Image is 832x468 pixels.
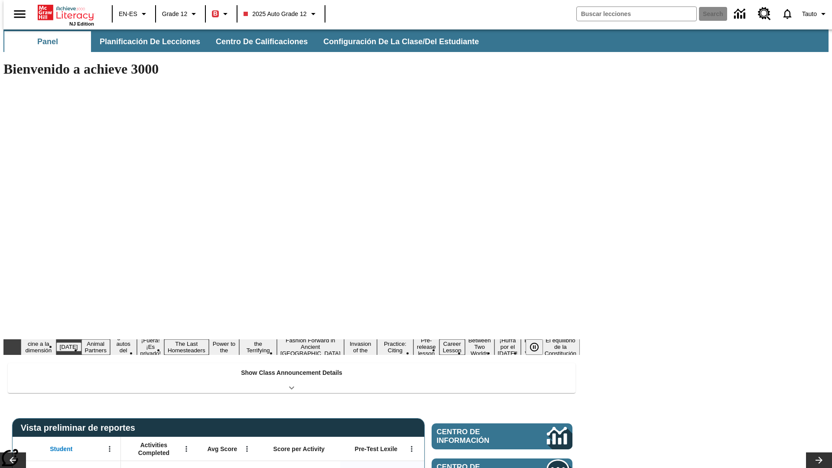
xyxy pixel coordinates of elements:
button: Centro de calificaciones [209,31,315,52]
span: Score per Activity [273,445,325,453]
a: Centro de información [432,423,572,449]
span: Vista preliminar de reportes [21,423,140,433]
button: Slide 10 The Invasion of the Free CD [344,333,377,361]
button: Slide 14 Between Two Worlds [465,336,494,358]
p: Show Class Announcement Details [241,368,342,377]
button: Pausar [526,339,543,355]
button: Abrir menú [405,442,418,455]
span: B [213,8,218,19]
button: Class: 2025 Auto Grade 12, Selecciona una clase [240,6,322,22]
button: Abrir menú [180,442,193,455]
input: search field [577,7,696,21]
button: Slide 16 Point of View [521,336,541,358]
button: Slide 7 Solar Power to the People [209,333,240,361]
button: Panel [4,31,91,52]
button: Carrusel de lecciones, seguir [806,452,832,468]
button: Slide 6 The Last Homesteaders [164,339,209,355]
span: Tauto [802,10,817,19]
button: Slide 1 Llevar el cine a la dimensión X [21,333,56,361]
a: Centro de información [729,2,753,26]
h1: Bienvenido a achieve 3000 [3,61,580,77]
div: Subbarra de navegación [3,31,487,52]
span: EN-ES [119,10,137,19]
a: Portada [38,4,94,21]
button: Slide 12 Pre-release lesson [413,336,439,358]
div: Subbarra de navegación [3,29,829,52]
button: Language: EN-ES, Selecciona un idioma [115,6,153,22]
button: Planificación de lecciones [93,31,207,52]
button: Abrir el menú lateral [7,1,32,27]
button: Configuración de la clase/del estudiante [316,31,486,52]
button: Slide 11 Mixed Practice: Citing Evidence [377,333,413,361]
button: Slide 9 Fashion Forward in Ancient Rome [277,336,344,358]
button: Slide 17 El equilibrio de la Constitución [541,336,580,358]
button: Slide 8 Attack of the Terrifying Tomatoes [239,333,277,361]
span: NJ Edition [69,21,94,26]
div: Portada [38,3,94,26]
button: Slide 15 ¡Hurra por el Día de la Constitución! [494,336,521,358]
span: 2025 Auto Grade 12 [244,10,306,19]
span: Grade 12 [162,10,187,19]
span: Pre-Test Lexile [355,445,398,453]
button: Boost El color de la clase es rojo. Cambiar el color de la clase. [208,6,234,22]
button: Slide 5 ¡Fuera! ¡Es privado! [137,336,164,358]
button: Abrir menú [240,442,253,455]
a: Centro de recursos, Se abrirá en una pestaña nueva. [753,2,776,26]
button: Slide 3 Animal Partners [81,339,110,355]
button: Slide 2 Día del Trabajo [56,342,81,351]
span: Centro de información [437,428,518,445]
button: Perfil/Configuración [799,6,832,22]
span: Avg Score [207,445,237,453]
div: Show Class Announcement Details [8,363,575,393]
button: Slide 4 ¿Los autos del futuro? [110,333,137,361]
button: Abrir menú [103,442,116,455]
a: Notificaciones [776,3,799,25]
div: Pausar [526,339,552,355]
span: Student [50,445,72,453]
button: Slide 13 Career Lesson [439,339,465,355]
span: Activities Completed [125,441,182,457]
button: Grado: Grade 12, Elige un grado [159,6,202,22]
